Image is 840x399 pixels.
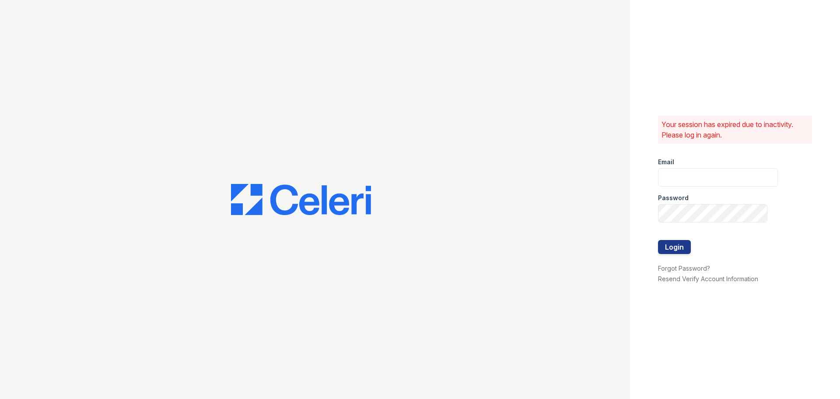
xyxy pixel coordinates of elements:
[661,119,808,140] p: Your session has expired due to inactivity. Please log in again.
[658,240,691,254] button: Login
[658,275,758,282] a: Resend Verify Account Information
[658,158,674,166] label: Email
[231,184,371,215] img: CE_Logo_Blue-a8612792a0a2168367f1c8372b55b34899dd931a85d93a1a3d3e32e68fde9ad4.png
[658,265,710,272] a: Forgot Password?
[658,194,689,202] label: Password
